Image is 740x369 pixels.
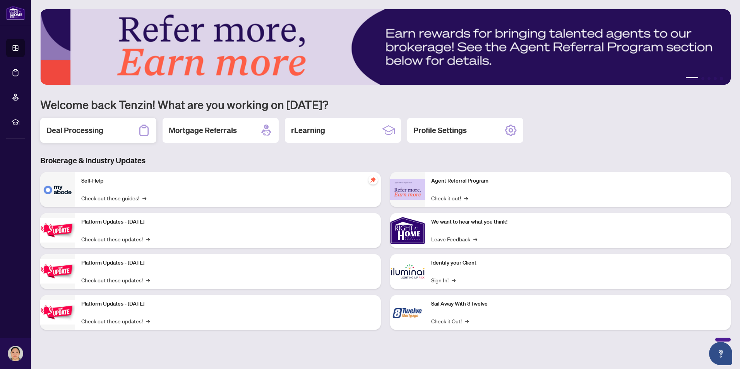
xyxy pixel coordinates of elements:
p: Identify your Client [431,259,725,267]
img: Identify your Client [390,254,425,289]
img: We want to hear what you think! [390,213,425,248]
span: → [473,235,477,243]
a: Sign In!→ [431,276,456,284]
p: Self-Help [81,177,375,185]
img: Profile Icon [8,346,23,361]
button: 1 [686,77,698,80]
p: Sail Away With 8Twelve [431,300,725,308]
img: Platform Updates - July 8, 2025 [40,259,75,284]
button: Open asap [709,342,732,365]
p: Agent Referral Program [431,177,725,185]
h2: rLearning [291,125,325,136]
img: Platform Updates - July 21, 2025 [40,218,75,243]
p: Platform Updates - [DATE] [81,259,375,267]
span: → [142,194,146,202]
img: Sail Away With 8Twelve [390,295,425,330]
a: Check out these updates!→ [81,235,150,243]
span: → [452,276,456,284]
a: Check it Out!→ [431,317,469,325]
img: Agent Referral Program [390,179,425,200]
img: Platform Updates - June 23, 2025 [40,300,75,325]
span: pushpin [368,175,378,184]
a: Check out these updates!→ [81,276,150,284]
p: We want to hear what you think! [431,218,725,226]
span: → [465,317,469,325]
a: Check out these updates!→ [81,317,150,325]
h2: Deal Processing [46,125,103,136]
button: 2 [701,77,704,80]
p: Platform Updates - [DATE] [81,218,375,226]
span: → [146,276,150,284]
a: Check it out!→ [431,194,468,202]
button: 4 [714,77,717,80]
h2: Profile Settings [413,125,467,136]
h2: Mortgage Referrals [169,125,237,136]
span: → [464,194,468,202]
span: → [146,317,150,325]
img: Self-Help [40,172,75,207]
img: Slide 0 [40,9,731,85]
img: logo [6,6,25,20]
span: → [146,235,150,243]
h1: Welcome back Tenzin! What are you working on [DATE]? [40,97,731,112]
a: Leave Feedback→ [431,235,477,243]
h3: Brokerage & Industry Updates [40,155,731,166]
p: Platform Updates - [DATE] [81,300,375,308]
a: Check out these guides!→ [81,194,146,202]
button: 3 [707,77,711,80]
button: 5 [720,77,723,80]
